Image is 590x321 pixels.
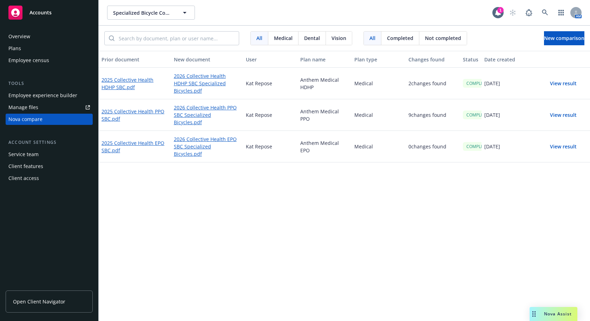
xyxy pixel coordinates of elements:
[246,80,272,87] p: Kat Repose
[484,111,500,119] p: [DATE]
[246,143,272,150] p: Kat Repose
[484,56,533,63] div: Date created
[6,114,93,125] a: Nova compare
[354,56,403,63] div: Plan type
[297,51,352,68] button: Plan name
[481,51,536,68] button: Date created
[6,3,93,22] a: Accounts
[8,31,30,42] div: Overview
[6,90,93,101] a: Employee experience builder
[101,56,168,63] div: Prior document
[352,99,406,131] div: Medical
[506,6,520,20] a: Start snowing
[387,34,413,42] span: Completed
[8,173,39,184] div: Client access
[274,34,293,42] span: Medical
[174,104,241,126] a: 2026 Collective Health PPO SBC Specialized Bicycles.pdf
[408,111,446,119] p: 9 changes found
[171,51,243,68] button: New document
[544,35,584,41] span: New comparison
[107,6,195,20] button: Specialized Bicycle Components
[484,143,500,150] p: [DATE]
[463,142,495,151] div: COMPLETED
[8,55,49,66] div: Employee census
[6,161,93,172] a: Client features
[408,143,446,150] p: 0 changes found
[243,51,297,68] button: User
[29,10,52,15] span: Accounts
[101,76,168,91] a: 2025 Collective Health HDHP SBC.pdf
[408,56,457,63] div: Changes found
[8,43,21,54] div: Plans
[539,76,588,91] button: View result
[539,108,588,122] button: View result
[297,99,352,131] div: Anthem Medical PPO
[406,51,460,68] button: Changes found
[425,34,461,42] span: Not completed
[463,56,479,63] div: Status
[463,79,495,88] div: COMPLETED
[522,6,536,20] a: Report a Bug
[463,111,495,119] div: COMPLETED
[174,72,241,94] a: 2026 Collective Health HDHP SBC Specialized Bicycles.pdf
[8,149,39,160] div: Service team
[6,43,93,54] a: Plans
[530,307,538,321] div: Drag to move
[484,80,500,87] p: [DATE]
[101,108,168,122] a: 2025 Collective Health PPO SBC.pdf
[530,307,577,321] button: Nova Assist
[332,34,346,42] span: Vision
[8,102,38,113] div: Manage files
[8,114,42,125] div: Nova compare
[101,139,168,154] a: 2025 Collective Health EPO SBC.pdf
[544,311,572,317] span: Nova Assist
[174,56,241,63] div: New document
[6,149,93,160] a: Service team
[113,9,174,16] span: Specialized Bicycle Components
[300,56,349,63] div: Plan name
[109,35,114,41] svg: Search
[369,34,375,42] span: All
[6,55,93,66] a: Employee census
[13,298,65,305] span: Open Client Navigator
[246,111,272,119] p: Kat Repose
[554,6,568,20] a: Switch app
[6,102,93,113] a: Manage files
[6,139,93,146] div: Account settings
[304,34,320,42] span: Dental
[408,80,446,87] p: 2 changes found
[497,7,504,13] div: 1
[246,56,294,63] div: User
[99,51,171,68] button: Prior document
[297,68,352,99] div: Anthem Medical HDHP
[8,90,77,101] div: Employee experience builder
[114,32,239,45] input: Search by document, plan or user name...
[460,51,482,68] button: Status
[6,31,93,42] a: Overview
[352,68,406,99] div: Medical
[8,161,43,172] div: Client features
[174,135,241,158] a: 2026 Collective Health EPO SBC Specialized Bicycles.pdf
[544,31,584,45] button: New comparison
[297,131,352,162] div: Anthem Medical EPO
[538,6,552,20] a: Search
[256,34,262,42] span: All
[352,131,406,162] div: Medical
[352,51,406,68] button: Plan type
[6,173,93,184] a: Client access
[6,80,93,87] div: Tools
[539,140,588,154] button: View result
